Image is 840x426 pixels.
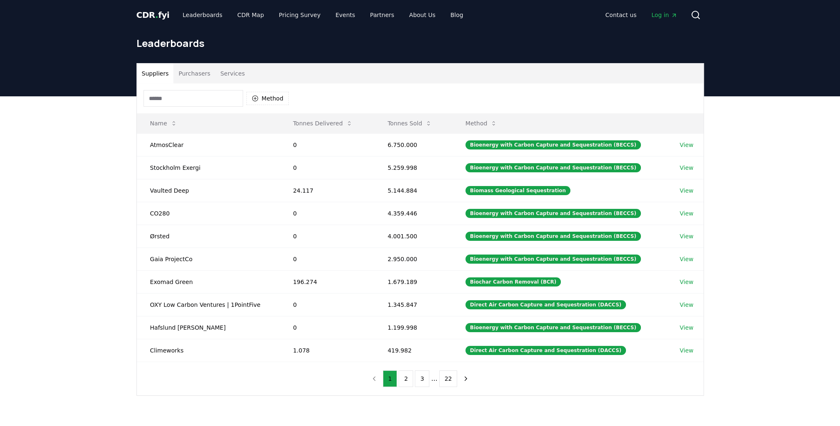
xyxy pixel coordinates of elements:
div: Bioenergy with Carbon Capture and Sequestration (BECCS) [465,209,641,218]
div: Biomass Geological Sequestration [465,186,570,195]
h1: Leaderboards [136,37,704,50]
a: CDR Map [231,7,270,22]
button: Services [215,64,250,83]
a: View [679,232,693,240]
td: Hafslund [PERSON_NAME] [137,316,280,339]
button: Tonnes Delivered [286,115,359,132]
a: Events [329,7,362,22]
button: 2 [399,370,413,387]
td: 5.259.998 [374,156,452,179]
button: next page [459,370,473,387]
div: Biochar Carbon Removal (BCR) [465,277,561,286]
button: 22 [439,370,458,387]
td: Gaia ProjectCo [137,247,280,270]
a: View [679,301,693,309]
td: 1.199.998 [374,316,452,339]
td: 5.144.884 [374,179,452,202]
td: 196.274 [280,270,374,293]
a: Pricing Survey [272,7,327,22]
button: Suppliers [137,64,174,83]
button: Method [246,92,289,105]
div: Bioenergy with Carbon Capture and Sequestration (BECCS) [465,232,641,241]
td: Climeworks [137,339,280,362]
td: 1.078 [280,339,374,362]
button: Method [459,115,504,132]
a: Partners [363,7,401,22]
td: AtmosClear [137,133,280,156]
a: View [679,323,693,332]
td: 24.117 [280,179,374,202]
td: 0 [280,156,374,179]
td: 4.001.500 [374,225,452,247]
td: 0 [280,225,374,247]
td: Stockholm Exergi [137,156,280,179]
td: 0 [280,293,374,316]
td: CO280 [137,202,280,225]
div: Direct Air Carbon Capture and Sequestration (DACCS) [465,300,626,309]
a: Contact us [599,7,643,22]
a: View [679,186,693,195]
a: Leaderboards [176,7,229,22]
a: View [679,255,693,263]
td: 419.982 [374,339,452,362]
button: Tonnes Sold [381,115,438,132]
a: CDR.fyi [136,9,170,21]
a: About Us [402,7,442,22]
div: Bioenergy with Carbon Capture and Sequestration (BECCS) [465,255,641,264]
a: View [679,141,693,149]
button: Name [144,115,184,132]
a: View [679,164,693,172]
div: Bioenergy with Carbon Capture and Sequestration (BECCS) [465,140,641,149]
span: CDR fyi [136,10,170,20]
td: 2.950.000 [374,247,452,270]
a: View [679,278,693,286]
td: 0 [280,202,374,225]
td: 0 [280,247,374,270]
span: . [155,10,158,20]
a: Log in [645,7,684,22]
div: Bioenergy with Carbon Capture and Sequestration (BECCS) [465,323,641,332]
a: Blog [444,7,470,22]
td: 4.359.446 [374,202,452,225]
td: OXY Low Carbon Ventures | 1PointFive [137,293,280,316]
td: 0 [280,316,374,339]
div: Bioenergy with Carbon Capture and Sequestration (BECCS) [465,163,641,172]
li: ... [431,374,437,384]
div: Direct Air Carbon Capture and Sequestration (DACCS) [465,346,626,355]
td: Exomad Green [137,270,280,293]
td: Ørsted [137,225,280,247]
td: 6.750.000 [374,133,452,156]
button: 1 [383,370,397,387]
span: Log in [651,11,677,19]
td: 1.679.189 [374,270,452,293]
nav: Main [599,7,684,22]
td: 1.345.847 [374,293,452,316]
a: View [679,209,693,218]
td: 0 [280,133,374,156]
nav: Main [176,7,470,22]
button: 3 [415,370,429,387]
td: Vaulted Deep [137,179,280,202]
button: Purchasers [173,64,215,83]
a: View [679,346,693,355]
